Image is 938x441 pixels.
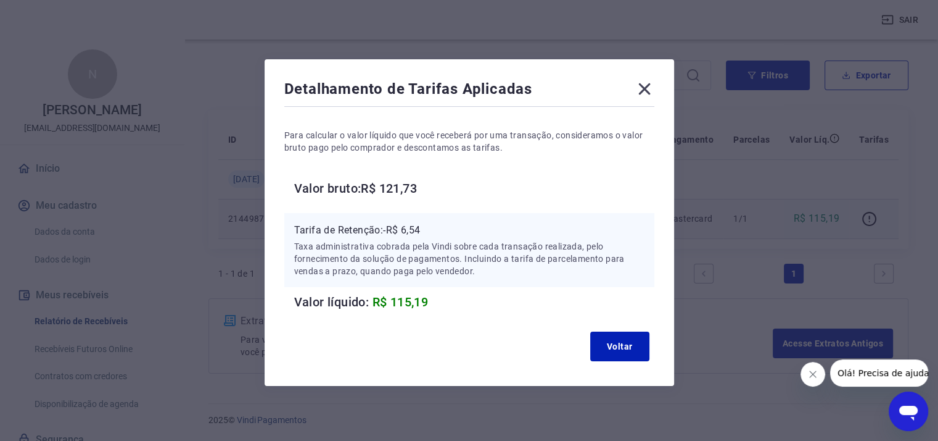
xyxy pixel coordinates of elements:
[284,129,654,154] p: Para calcular o valor líquido que você receberá por uma transação, consideramos o valor bruto pag...
[294,240,644,277] p: Taxa administrativa cobrada pela Vindi sobre cada transação realizada, pelo fornecimento da soluç...
[284,79,654,104] div: Detalhamento de Tarifas Aplicadas
[830,359,928,387] iframe: Mensagem da empresa
[294,223,644,238] p: Tarifa de Retenção: -R$ 6,54
[7,9,104,19] span: Olá! Precisa de ajuda?
[889,392,928,431] iframe: Botão para abrir a janela de mensagens
[590,332,649,361] button: Voltar
[800,362,825,387] iframe: Fechar mensagem
[294,178,654,198] h6: Valor bruto: R$ 121,73
[294,292,654,312] h6: Valor líquido:
[372,295,429,309] span: R$ 115,19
